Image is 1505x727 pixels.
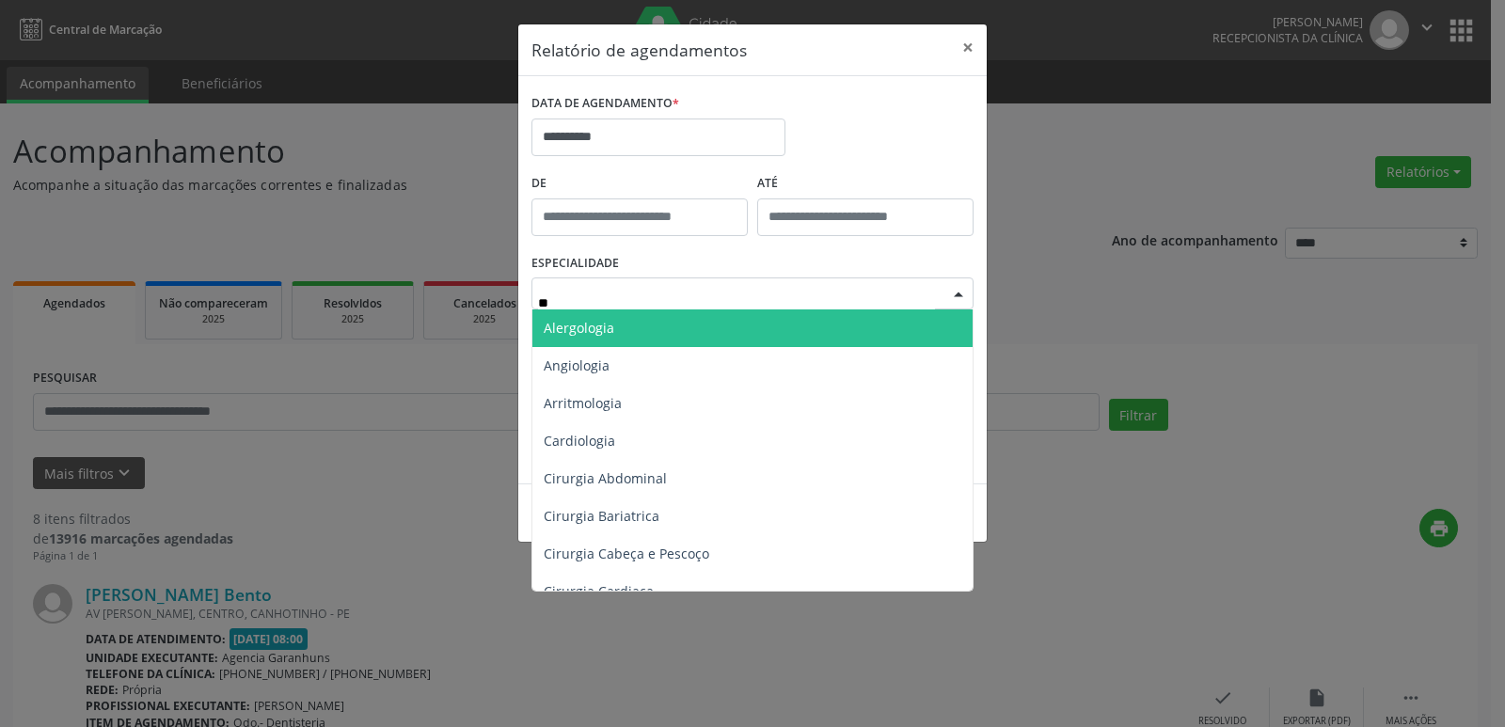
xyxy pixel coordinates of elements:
[531,249,619,278] label: ESPECIALIDADE
[544,507,659,525] span: Cirurgia Bariatrica
[531,169,748,198] label: De
[544,582,654,600] span: Cirurgia Cardiaca
[544,356,610,374] span: Angiologia
[531,38,747,62] h5: Relatório de agendamentos
[949,24,987,71] button: Close
[757,169,974,198] label: ATÉ
[544,545,709,562] span: Cirurgia Cabeça e Pescoço
[544,394,622,412] span: Arritmologia
[544,469,667,487] span: Cirurgia Abdominal
[531,89,679,119] label: DATA DE AGENDAMENTO
[544,319,614,337] span: Alergologia
[544,432,615,450] span: Cardiologia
